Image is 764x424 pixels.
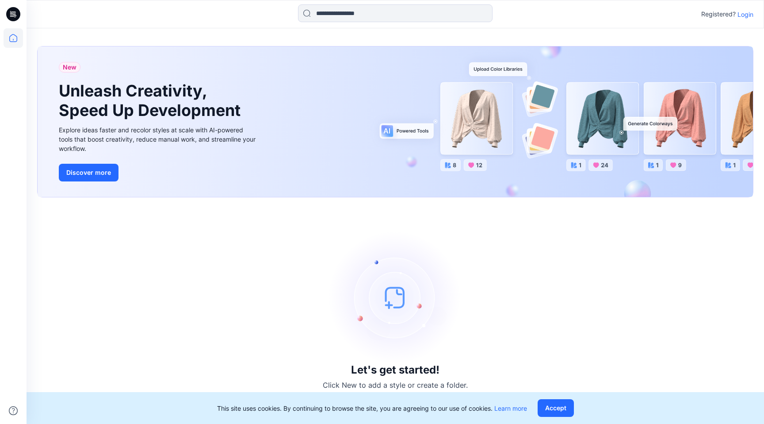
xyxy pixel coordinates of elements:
button: Discover more [59,164,118,181]
p: Registered? [701,9,736,19]
div: Explore ideas faster and recolor styles at scale with AI-powered tools that boost creativity, red... [59,125,258,153]
button: Accept [538,399,574,417]
p: This site uses cookies. By continuing to browse the site, you are agreeing to our use of cookies. [217,404,527,413]
img: empty-state-image.svg [329,231,462,364]
p: Click New to add a style or create a folder. [323,380,468,390]
h1: Unleash Creativity, Speed Up Development [59,81,244,119]
a: Discover more [59,164,258,181]
span: New [63,62,76,73]
p: Login [737,10,753,19]
h3: Let's get started! [351,364,439,376]
a: Learn more [494,405,527,412]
